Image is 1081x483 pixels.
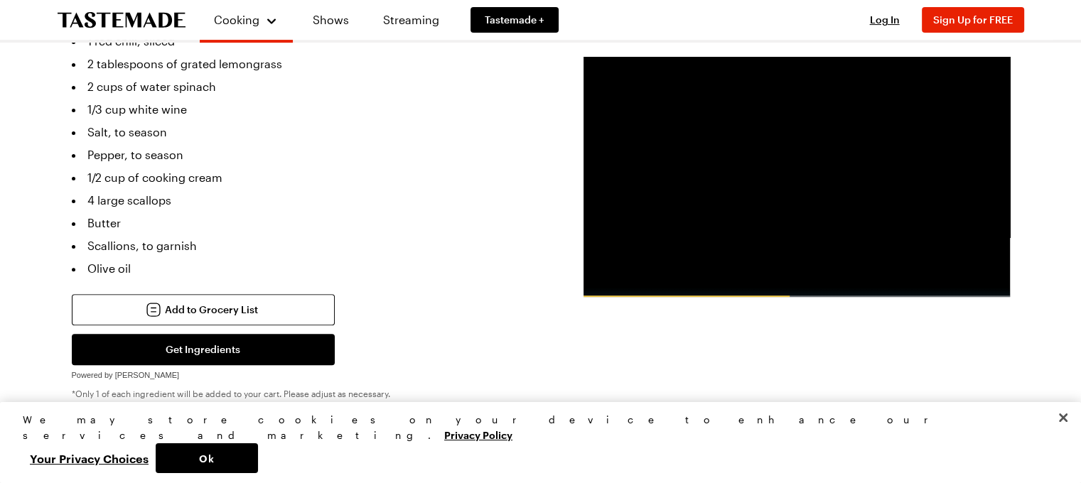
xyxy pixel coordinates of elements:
li: 2 tablespoons of grated lemongrass [72,53,541,75]
span: Add to Grocery List [165,303,258,317]
button: Get Ingredients [72,334,335,365]
button: Close [1048,402,1079,433]
button: Log In [856,13,913,27]
div: We may store cookies on your device to enhance our services and marketing. [23,412,1046,443]
li: 2 cups of water spinach [72,75,541,98]
iframe: Advertisement [583,57,1010,297]
video-js: Video Player [583,57,1010,297]
a: To Tastemade Home Page [58,12,185,28]
a: More information about your privacy, opens in a new tab [444,428,512,441]
button: Sign Up for FREE [922,7,1024,33]
li: Salt, to season [72,121,541,143]
li: Scallions, to garnish [72,234,541,257]
span: Cooking [214,13,259,26]
p: *Only 1 of each ingredient will be added to your cart. Please adjust as necessary. [72,388,541,399]
button: Ok [156,443,258,473]
span: Powered by [PERSON_NAME] [72,371,180,379]
button: Your Privacy Choices [23,443,156,473]
li: 4 large scallops [72,189,541,212]
span: Sign Up for FREE [933,13,1013,26]
span: Log In [870,13,900,26]
a: Tastemade + [470,7,559,33]
a: Powered by [PERSON_NAME] [72,367,180,380]
li: 1/2 cup of cooking cream [72,166,541,189]
button: Add to Grocery List [72,294,335,325]
button: Cooking [214,6,279,34]
span: Tastemade + [485,13,544,27]
li: Olive oil [72,257,541,280]
li: 1/3 cup white wine [72,98,541,121]
li: Pepper, to season [72,143,541,166]
li: Butter [72,212,541,234]
div: Privacy [23,412,1046,473]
